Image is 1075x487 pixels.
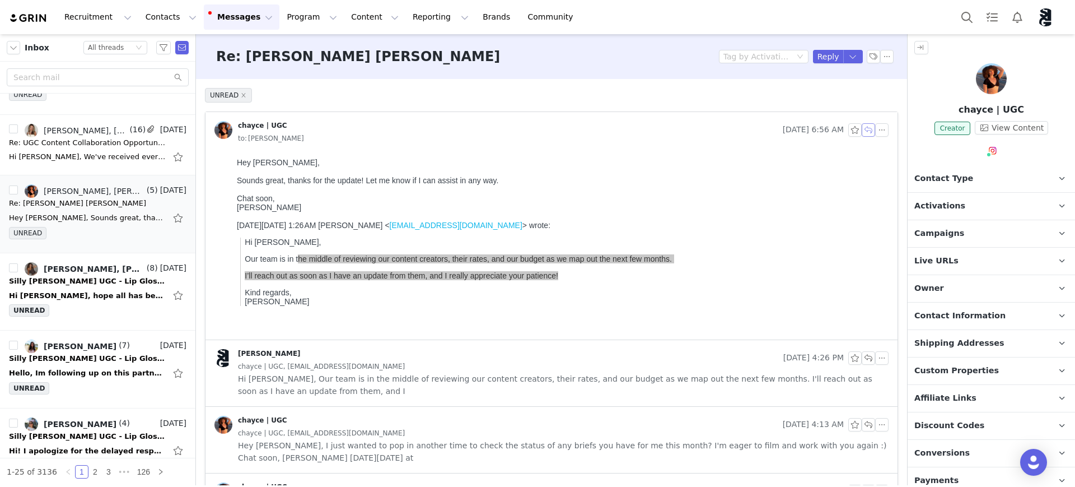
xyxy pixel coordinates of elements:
[214,121,232,139] img: 3afedc9c-aa8b-4bd8-91d7-b2fd0fd8735a--s.jpg
[205,340,898,406] div: [PERSON_NAME] [DATE] 4:26 PMchayce | UGC, [EMAIL_ADDRESS][DOMAIN_NAME] Hi [PERSON_NAME], Our team...
[9,290,166,302] div: Hi Kaylie, hope all has been well! Just gently circling back here as we kick off a new week - lmk...
[133,465,154,479] li: 126
[44,187,144,196] div: [PERSON_NAME], [PERSON_NAME]
[154,465,167,479] li: Next Page
[797,53,803,61] i: icon: down
[914,200,965,212] span: Activations
[238,373,889,397] span: Hi [PERSON_NAME], Our team is in the middle of reviewing our content creators, their rates, and o...
[25,262,144,276] a: [PERSON_NAME], [PERSON_NAME], [PERSON_NAME]
[344,4,405,30] button: Content
[241,92,246,98] i: icon: close
[975,121,1048,134] button: View Content
[157,469,164,475] i: icon: right
[12,134,652,152] p: Kind regards, [PERSON_NAME]
[205,88,252,103] span: UNREAD
[813,50,844,63] button: Reply
[7,465,57,479] li: 1-25 of 3136
[914,255,959,267] span: Live URLs
[134,466,153,478] a: 126
[135,44,142,52] i: icon: down
[9,276,166,287] div: Silly George UGC - Lip Gloss and Lashes
[9,382,49,395] span: UNREAD
[914,365,999,377] span: Custom Properties
[58,4,138,30] button: Recruitment
[25,262,38,276] img: 3bdb101d-d7e2-429c-a37b-ad8aae053760.jpg
[205,112,898,154] div: chayce | UGC [DATE] 6:56 AMto:[PERSON_NAME]
[914,282,944,295] span: Owner
[4,67,652,76] div: [DATE][DATE] 1:26 AM [PERSON_NAME] < > wrote:
[9,13,48,24] img: grin logo
[174,73,182,81] i: icon: search
[25,42,49,54] span: Inbox
[25,340,116,353] a: [PERSON_NAME]
[25,418,38,431] img: 9fa0131f-3038-4bbd-a288-2b893ba97d04.jpg
[914,420,984,432] span: Discount Codes
[116,340,130,351] span: (7)
[1020,449,1047,476] div: Open Intercom Messenger
[4,40,652,49] div: Chat soon,
[214,416,232,434] img: 3afedc9c-aa8b-4bd8-91d7-b2fd0fd8735a--s.jpg
[914,310,1006,322] span: Contact Information
[44,420,116,429] div: [PERSON_NAME]
[238,427,405,439] span: chayce | UGC, [EMAIL_ADDRESS][DOMAIN_NAME]
[476,4,520,30] a: Brands
[9,353,166,364] div: Silly George UGC - Lip Gloss and Lashes
[988,146,997,155] img: instagram.svg
[7,68,189,86] input: Search mail
[238,360,405,373] span: chayce | UGC, [EMAIL_ADDRESS][DOMAIN_NAME]
[955,4,979,30] button: Search
[214,416,287,434] a: chayce | UGC
[914,475,959,487] span: Payments
[9,431,166,442] div: Silly George UGC - Lip Gloss and Lashes
[25,418,116,431] a: [PERSON_NAME]
[1005,4,1030,30] button: Notifications
[25,124,127,137] a: [PERSON_NAME], [PERSON_NAME], Digital Futures
[4,49,652,58] div: [PERSON_NAME]
[65,469,72,475] i: icon: left
[914,447,970,460] span: Conversions
[214,349,301,367] a: [PERSON_NAME]
[9,368,166,379] div: Hello, Im following up on this partnership agreement, please let me know if they'd are any availa...
[9,304,49,317] span: UNREAD
[9,198,146,209] div: Re: Chayce x Silly George
[44,342,116,351] div: [PERSON_NAME]
[205,407,898,473] div: chayce | UGC [DATE] 4:13 AMchayce | UGC, [EMAIL_ADDRESS][DOMAIN_NAME] Hey [PERSON_NAME], I just w...
[127,124,146,136] span: (16)
[914,228,964,240] span: Campaigns
[280,4,344,30] button: Program
[115,465,133,479] li: Next 3 Pages
[214,121,287,139] a: chayce | UGC
[12,118,652,127] p: I’ll reach out as soon as I have an update from them, and I really appreciate your patience!
[238,349,301,358] div: [PERSON_NAME]
[25,340,38,353] img: a7d19a09-c77a-4a71-aa7b-40e19db376d3.jpg
[934,122,971,135] span: Creator
[62,465,75,479] li: Previous Page
[783,418,844,432] span: [DATE] 4:13 AM
[976,63,1007,94] img: chayce | UGC
[88,465,102,479] li: 2
[102,466,115,478] a: 3
[216,47,500,67] h3: Re: [PERSON_NAME] [PERSON_NAME]
[75,465,88,479] li: 1
[12,84,652,93] p: Hi [PERSON_NAME],
[115,465,133,479] span: •••
[44,265,144,273] div: [PERSON_NAME], [PERSON_NAME], [PERSON_NAME]
[89,466,101,478] a: 2
[76,466,88,478] a: 1
[25,124,38,137] img: b9739251-723c-4372-95d0-a407ccc23e3d--s.jpg
[175,41,189,54] span: Send Email
[4,4,652,58] div: Sounds great, thanks for the update! Let me know if I can assist in any way.
[214,349,232,367] img: 800d48eb-955a-4027-b035-879a6d4b1164.png
[12,101,652,110] p: Our team is in the middle of reviewing our content creators, their rates, and our budget as we ma...
[9,227,46,239] span: UNREAD
[25,184,144,198] a: [PERSON_NAME], [PERSON_NAME]
[9,446,166,457] div: Hi! I apologize for the delayed response - I have been sick all week, so have not had the chance ...
[914,337,1004,350] span: Shipping Addresses
[1037,8,1055,26] img: 800d48eb-955a-4027-b035-879a6d4b1164.png
[238,439,889,464] span: Hey [PERSON_NAME], I just wanted to pop in another time to check the status of any briefs you hav...
[783,351,844,365] span: [DATE] 4:26 PM
[25,184,38,198] img: 3afedc9c-aa8b-4bd8-91d7-b2fd0fd8735a--s.jpg
[914,173,973,185] span: Contact Type
[783,123,844,137] span: [DATE] 6:56 AM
